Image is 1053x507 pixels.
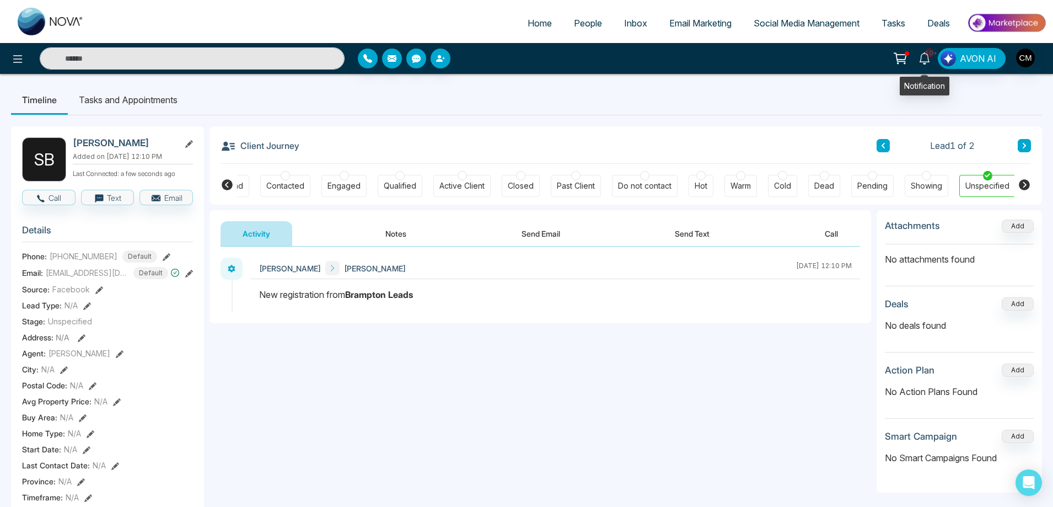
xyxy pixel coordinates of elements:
[221,221,292,246] button: Activity
[528,18,552,29] span: Home
[966,10,1046,35] img: Market-place.gif
[66,492,79,503] span: N/A
[22,316,45,327] span: Stage:
[1002,221,1034,230] span: Add
[22,225,193,242] h3: Details
[22,332,69,343] span: Address:
[439,180,485,191] div: Active Client
[563,13,613,34] a: People
[965,180,1009,191] div: Unspecified
[508,180,534,191] div: Closed
[930,139,975,152] span: Lead 1 of 2
[22,137,66,182] div: S B
[327,180,361,191] div: Engaged
[93,460,106,471] span: N/A
[1016,49,1035,67] img: User Avatar
[22,190,76,205] button: Call
[73,167,193,179] p: Last Connected: a few seconds ago
[22,396,92,407] span: Avg Property Price :
[557,180,595,191] div: Past Client
[803,221,860,246] button: Call
[344,263,406,274] span: [PERSON_NAME]
[927,18,950,29] span: Deals
[133,267,168,279] span: Default
[517,13,563,34] a: Home
[65,300,78,311] span: N/A
[754,18,859,29] span: Social Media Management
[22,267,43,279] span: Email:
[916,13,961,34] a: Deals
[70,380,83,391] span: N/A
[49,348,110,359] span: [PERSON_NAME]
[938,48,1006,69] button: AVON AI
[871,13,916,34] a: Tasks
[1002,297,1034,311] button: Add
[48,316,92,327] span: Unspecified
[911,48,938,67] a: 10+
[658,13,743,34] a: Email Marketing
[885,244,1034,266] p: No attachments found
[122,250,157,263] span: Default
[743,13,871,34] a: Social Media Management
[613,13,658,34] a: Inbox
[58,476,72,487] span: N/A
[911,180,942,191] div: Showing
[499,221,582,246] button: Send Email
[259,263,321,274] span: [PERSON_NAME]
[64,444,77,455] span: N/A
[618,180,671,191] div: Do not contact
[941,51,956,66] img: Lead Flow
[1002,430,1034,443] button: Add
[1002,364,1034,377] button: Add
[22,444,61,455] span: Start Date :
[22,428,65,439] span: Home Type :
[730,180,751,191] div: Warm
[11,85,68,115] li: Timeline
[94,396,108,407] span: N/A
[41,364,55,375] span: N/A
[885,319,1034,332] p: No deals found
[266,180,304,191] div: Contacted
[885,298,909,309] h3: Deals
[885,365,934,376] h3: Action Plan
[22,476,56,487] span: Province :
[68,428,81,439] span: N/A
[68,85,189,115] li: Tasks and Appointments
[814,180,834,191] div: Dead
[73,152,193,162] p: Added on [DATE] 12:10 PM
[50,250,117,262] span: [PHONE_NUMBER]
[1002,220,1034,233] button: Add
[960,52,996,65] span: AVON AI
[22,492,63,503] span: Timeframe :
[221,137,299,154] h3: Client Journey
[363,221,428,246] button: Notes
[81,190,135,205] button: Text
[22,250,47,262] span: Phone:
[774,180,791,191] div: Cold
[857,180,888,191] div: Pending
[52,284,90,295] span: Facebook
[73,137,175,148] h2: [PERSON_NAME]
[56,333,69,342] span: N/A
[46,267,128,279] span: [EMAIL_ADDRESS][DOMAIN_NAME]
[22,348,46,359] span: Agent:
[18,8,84,35] img: Nova CRM Logo
[574,18,602,29] span: People
[22,460,90,471] span: Last Contact Date :
[653,221,732,246] button: Send Text
[885,431,957,442] h3: Smart Campaign
[695,180,707,191] div: Hot
[900,77,949,95] div: Notification
[1016,469,1042,496] div: Open Intercom Messenger
[22,412,57,423] span: Buy Area :
[22,300,62,311] span: Lead Type:
[384,180,416,191] div: Qualified
[885,220,940,231] h3: Attachments
[925,48,934,58] span: 10+
[22,380,67,391] span: Postal Code :
[885,451,1034,465] p: No Smart Campaigns Found
[139,190,193,205] button: Email
[22,364,39,375] span: City :
[22,284,50,295] span: Source:
[60,412,73,423] span: N/A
